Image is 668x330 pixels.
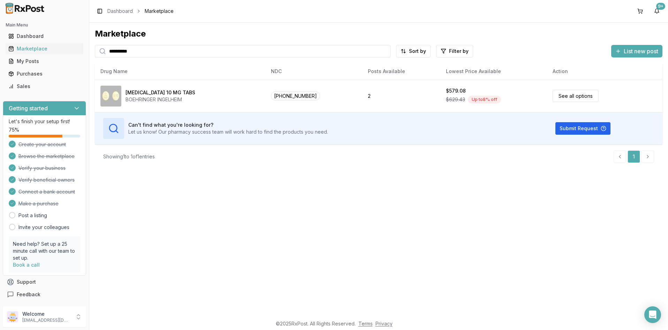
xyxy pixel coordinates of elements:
p: Let's finish your setup first! [9,118,80,125]
p: Let us know! Our pharmacy success team will work hard to find the products you need. [128,128,328,135]
h3: Getting started [9,104,48,112]
span: 75 % [9,126,19,133]
span: List new post [624,47,658,55]
div: My Posts [8,58,81,65]
a: Purchases [6,68,83,80]
button: List new post [611,45,662,57]
p: [EMAIL_ADDRESS][DOMAIN_NAME] [22,317,71,323]
a: Book a call [13,262,40,268]
th: Drug Name [95,63,265,80]
div: BOEHRINGER INGELHEIM [126,96,195,103]
span: Sort by [409,48,426,55]
button: Filter by [436,45,473,57]
div: Sales [8,83,81,90]
div: $579.08 [446,87,466,94]
img: Jardiance 10 MG TABS [100,86,121,107]
span: Browse the marketplace [18,153,75,160]
button: Sales [3,81,86,92]
div: Marketplace [95,28,662,39]
a: Privacy [375,321,393,327]
div: Up to 8 % off [468,96,501,103]
span: Create your account [18,141,66,148]
img: RxPost Logo [3,3,47,14]
span: Feedback [17,291,40,298]
div: Showing 1 to 1 of 1 entries [103,153,155,160]
a: Dashboard [107,8,133,15]
div: 9+ [656,3,665,10]
div: Open Intercom Messenger [644,306,661,323]
button: My Posts [3,56,86,67]
a: Dashboard [6,30,83,42]
span: Filter by [449,48,469,55]
span: Marketplace [145,8,174,15]
th: NDC [265,63,362,80]
div: Dashboard [8,33,81,40]
a: Marketplace [6,42,83,55]
div: [MEDICAL_DATA] 10 MG TABS [126,89,195,96]
a: 1 [628,150,640,163]
a: List new post [611,48,662,55]
th: Action [547,63,662,80]
button: 9+ [651,6,662,17]
button: Purchases [3,68,86,79]
div: Marketplace [8,45,81,52]
div: Purchases [8,70,81,77]
button: Feedback [3,288,86,301]
th: Posts Available [362,63,440,80]
span: $629.43 [446,96,465,103]
a: See all options [553,90,599,102]
a: Sales [6,80,83,93]
img: User avatar [7,311,18,322]
p: Need help? Set up a 25 minute call with our team to set up. [13,241,76,261]
a: My Posts [6,55,83,68]
button: Dashboard [3,31,86,42]
nav: pagination [614,150,654,163]
span: Verify your business [18,165,66,172]
span: Make a purchase [18,200,59,207]
td: 2 [362,80,440,112]
a: Invite your colleagues [18,224,69,231]
h3: Can't find what you're looking for? [128,121,328,128]
p: Welcome [22,311,71,317]
button: Sort by [396,45,431,57]
nav: breadcrumb [107,8,174,15]
span: Verify beneficial owners [18,176,75,183]
span: [PHONE_NUMBER] [271,91,320,101]
button: Marketplace [3,43,86,54]
a: Post a listing [18,212,47,219]
span: Connect a bank account [18,188,75,195]
th: Lowest Price Available [440,63,547,80]
a: Terms [358,321,373,327]
button: Support [3,276,86,288]
button: Submit Request [555,122,610,135]
h2: Main Menu [6,22,83,28]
